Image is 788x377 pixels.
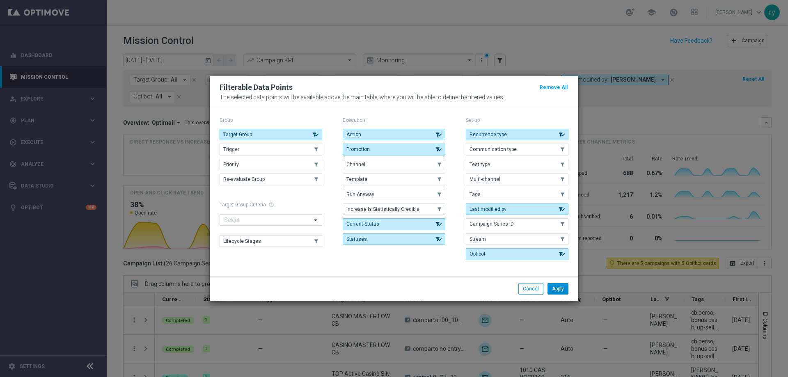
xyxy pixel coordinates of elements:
[346,206,419,212] span: Increase Is Statistically Credible
[466,144,568,155] button: Communication type
[223,146,239,152] span: Trigger
[268,202,274,208] span: help_outline
[466,218,568,230] button: Campaign Series ID
[466,203,568,215] button: Last modified by
[547,283,568,295] button: Apply
[470,162,490,167] span: Test type
[346,192,374,197] span: Run Anyway
[470,251,486,257] span: Optibot
[220,202,322,208] h1: Target Group Criteria
[346,221,379,227] span: Current Status
[539,83,568,92] button: Remove All
[343,174,445,185] button: Template
[223,162,239,167] span: Priority
[466,233,568,245] button: Stream
[466,189,568,200] button: Tags
[343,129,445,140] button: Action
[223,176,265,182] span: Re-evaluate Group
[470,192,481,197] span: Tags
[220,94,568,101] p: The selected data points will be available above the main table, where you will be able to define...
[466,159,568,170] button: Test type
[343,233,445,245] button: Statuses
[343,117,445,123] p: Execution
[466,117,568,123] p: Set-up
[220,129,322,140] button: Target Group
[470,146,517,152] span: Communication type
[346,176,367,182] span: Template
[346,146,370,152] span: Promotion
[470,221,514,227] span: Campaign Series ID
[518,283,543,295] button: Cancel
[470,176,500,182] span: Multi-channel
[466,174,568,185] button: Multi-channel
[343,203,445,215] button: Increase Is Statistically Credible
[220,235,322,247] button: Lifecycle Stages
[220,117,322,123] p: Group
[343,218,445,230] button: Current Status
[223,238,261,244] span: Lifecycle Stages
[466,248,568,260] button: Optibot
[346,236,367,242] span: Statuses
[470,206,506,212] span: Last modified by
[470,236,486,242] span: Stream
[223,132,252,137] span: Target Group
[343,144,445,155] button: Promotion
[346,162,365,167] span: Channel
[343,159,445,170] button: Channel
[220,144,322,155] button: Trigger
[220,82,293,92] h2: Filterable Data Points
[220,174,322,185] button: Re-evaluate Group
[343,189,445,200] button: Run Anyway
[220,159,322,170] button: Priority
[346,132,361,137] span: Action
[470,132,507,137] span: Recurrence type
[466,129,568,140] button: Recurrence type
